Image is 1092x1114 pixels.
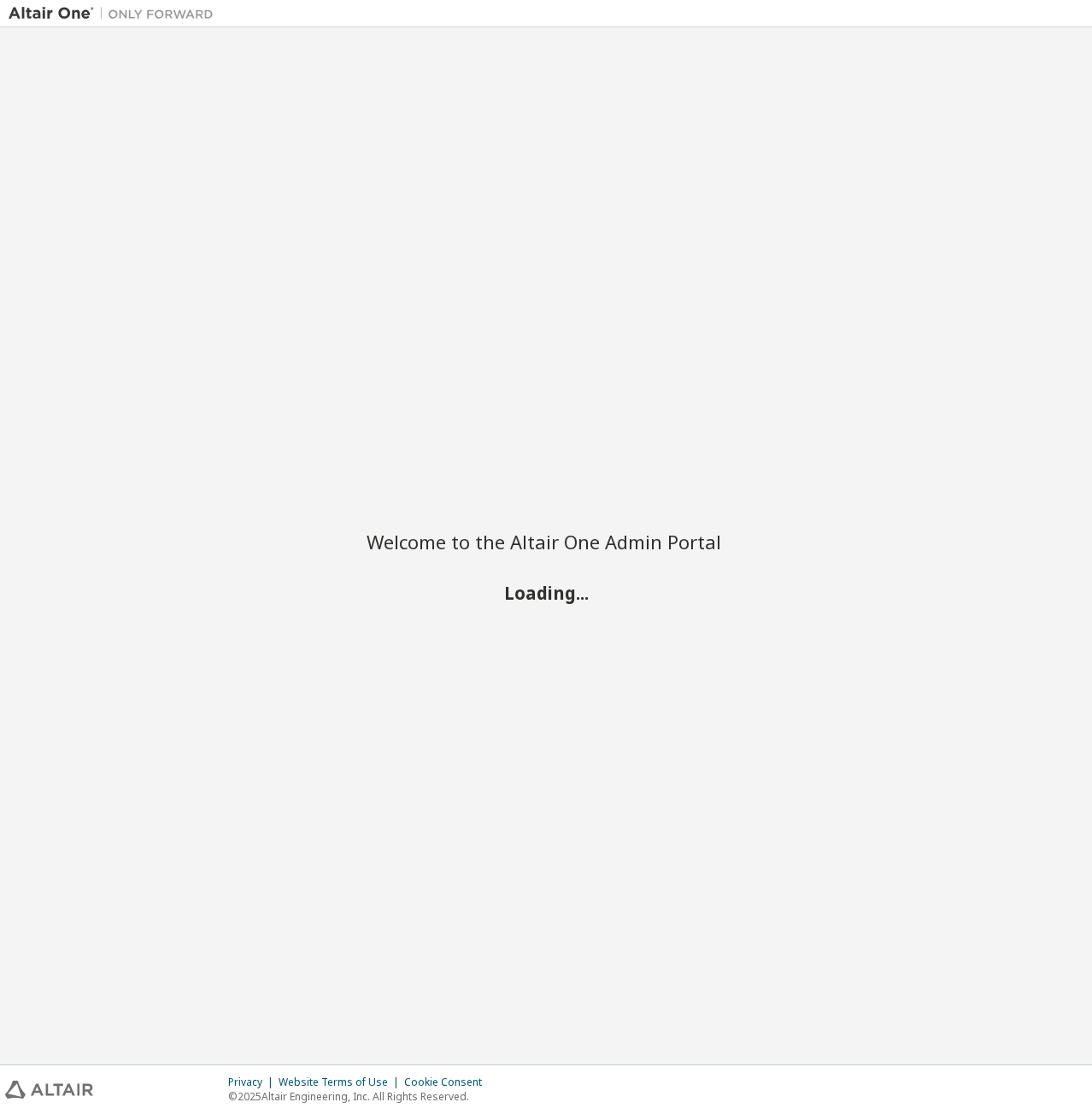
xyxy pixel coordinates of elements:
div: Privacy [228,1076,279,1089]
p: © 2025 Altair Engineering, Inc. All Rights Reserved. [228,1089,492,1104]
div: Cookie Consent [404,1076,492,1089]
h2: Loading... [367,582,725,604]
div: Website Terms of Use [279,1076,404,1089]
h2: Welcome to the Altair One Admin Portal [367,530,725,554]
img: altair_logo.svg [5,1081,93,1099]
img: Altair One [9,5,222,22]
